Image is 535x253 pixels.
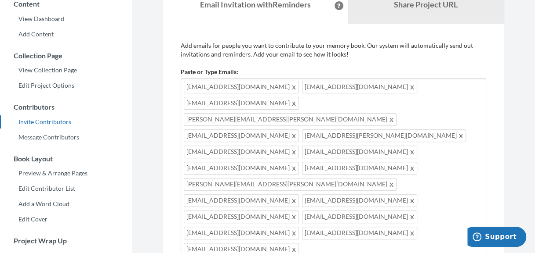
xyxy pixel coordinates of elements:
span: [EMAIL_ADDRESS][DOMAIN_NAME] [302,81,417,93]
span: [EMAIL_ADDRESS][DOMAIN_NAME] [184,162,299,175]
span: [EMAIL_ADDRESS][DOMAIN_NAME] [302,162,417,175]
span: [EMAIL_ADDRESS][PERSON_NAME][DOMAIN_NAME] [302,129,466,142]
span: [EMAIL_ADDRESS][DOMAIN_NAME] [302,194,417,207]
iframe: Opens a widget where you can chat to one of our agents [467,227,526,249]
span: [EMAIL_ADDRESS][DOMAIN_NAME] [302,227,417,239]
label: Paste or Type Emails: [181,68,238,76]
p: Add emails for people you want to contribute to your memory book. Our system will automatically s... [181,41,486,59]
span: [EMAIL_ADDRESS][DOMAIN_NAME] [184,227,299,239]
span: [EMAIL_ADDRESS][DOMAIN_NAME] [184,210,299,223]
h3: Book Layout [0,155,132,163]
h3: Collection Page [0,52,132,60]
h3: Project Wrap Up [0,237,132,245]
span: [EMAIL_ADDRESS][DOMAIN_NAME] [184,81,299,93]
h3: Contributors [0,103,132,111]
span: [EMAIL_ADDRESS][DOMAIN_NAME] [302,210,417,223]
span: [PERSON_NAME][EMAIL_ADDRESS][PERSON_NAME][DOMAIN_NAME] [184,113,397,126]
span: [EMAIL_ADDRESS][DOMAIN_NAME] [184,146,299,158]
span: [EMAIL_ADDRESS][DOMAIN_NAME] [302,146,417,158]
span: [PERSON_NAME][EMAIL_ADDRESS][PERSON_NAME][DOMAIN_NAME] [184,178,397,191]
span: [EMAIL_ADDRESS][DOMAIN_NAME] [184,97,299,110]
span: [EMAIL_ADDRESS][DOMAIN_NAME] [184,129,299,142]
span: [EMAIL_ADDRESS][DOMAIN_NAME] [184,194,299,207]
